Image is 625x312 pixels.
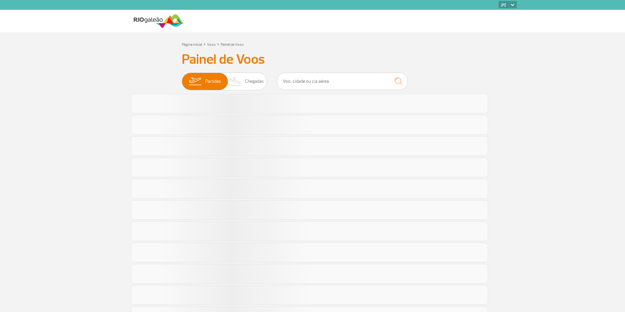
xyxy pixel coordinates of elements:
a: Página Inicial [182,42,202,47]
img: slider-embarque [185,73,205,90]
h3: Painel de Voos [182,51,443,68]
img: slider-desembarque [226,73,245,90]
a: > [203,40,206,48]
span: Chegadas [245,73,264,90]
a: > [217,40,219,48]
a: Painel de Voos [221,42,244,47]
span: Partidas [205,73,221,90]
input: Voo, cidade ou cia aérea [277,73,408,90]
a: Voos [207,42,216,47]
